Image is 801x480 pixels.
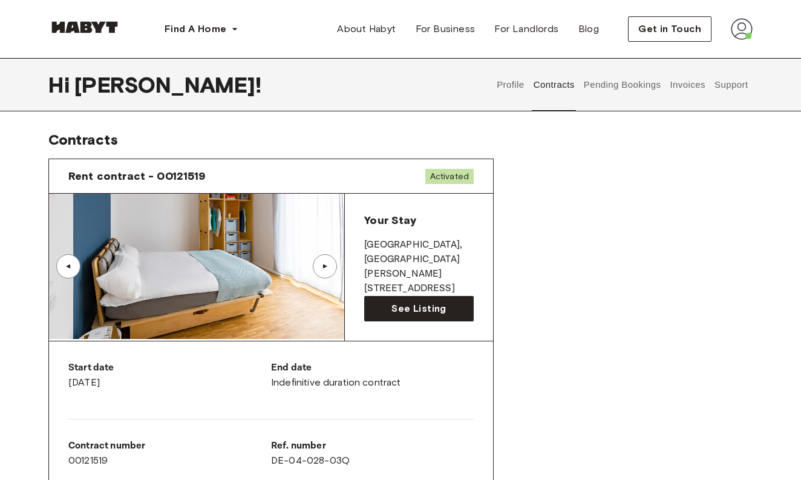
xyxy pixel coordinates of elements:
[68,169,206,183] span: Rent contract - 00121519
[713,58,750,111] button: Support
[638,22,701,36] span: Get in Touch
[337,22,396,36] span: About Habyt
[578,22,600,36] span: Blog
[155,17,248,41] button: Find A Home
[391,301,446,316] span: See Listing
[48,131,118,148] span: Contracts
[68,439,271,468] div: 00121519
[364,214,416,227] span: Your Stay
[532,58,576,111] button: Contracts
[406,17,485,41] a: For Business
[569,17,609,41] a: Blog
[49,194,344,339] img: Image of the room
[271,439,474,453] p: Ref. number
[165,22,226,36] span: Find A Home
[327,17,405,41] a: About Habyt
[492,58,753,111] div: user profile tabs
[48,21,121,33] img: Habyt
[271,439,474,468] div: DE-04-028-03Q
[494,22,558,36] span: For Landlords
[271,361,474,390] div: Indefinitive duration contract
[68,439,271,453] p: Contract number
[364,267,474,296] p: [PERSON_NAME][STREET_ADDRESS]
[48,72,74,97] span: Hi
[731,18,753,40] img: avatar
[68,361,271,390] div: [DATE]
[364,296,474,321] a: See Listing
[416,22,476,36] span: For Business
[62,263,74,270] div: ▲
[669,58,707,111] button: Invoices
[582,58,662,111] button: Pending Bookings
[271,361,474,375] p: End date
[364,238,474,267] p: [GEOGRAPHIC_DATA] , [GEOGRAPHIC_DATA]
[68,361,271,375] p: Start date
[319,263,331,270] div: ▲
[485,17,568,41] a: For Landlords
[425,169,474,184] span: Activated
[74,72,261,97] span: [PERSON_NAME] !
[628,16,711,42] button: Get in Touch
[495,58,526,111] button: Profile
